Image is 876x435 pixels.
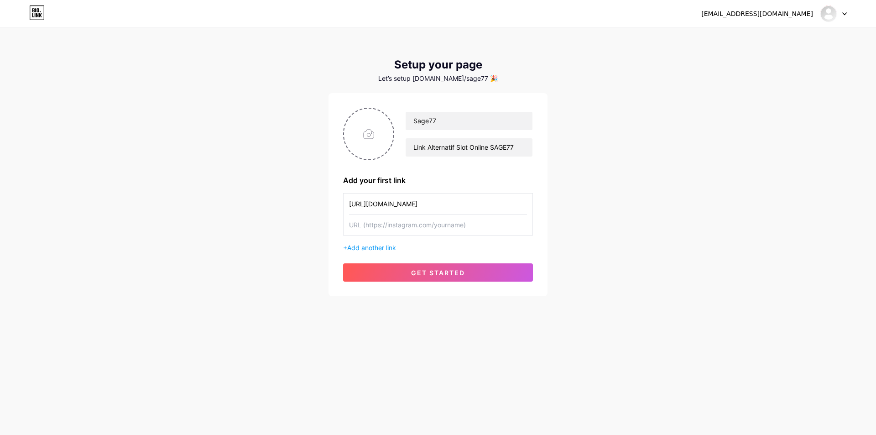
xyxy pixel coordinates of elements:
[406,112,532,130] input: Your name
[411,269,465,277] span: get started
[701,9,813,19] div: [EMAIL_ADDRESS][DOMAIN_NAME]
[406,138,532,157] input: bio
[349,194,527,214] input: Link name (My Instagram)
[343,263,533,282] button: get started
[349,215,527,235] input: URL (https://instagram.com/yourname)
[328,75,547,82] div: Let’s setup [DOMAIN_NAME]/sage77 🎉
[343,243,533,252] div: +
[328,58,547,71] div: Setup your page
[343,175,533,186] div: Add your first link
[820,5,837,22] img: sage77
[347,244,396,252] span: Add another link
